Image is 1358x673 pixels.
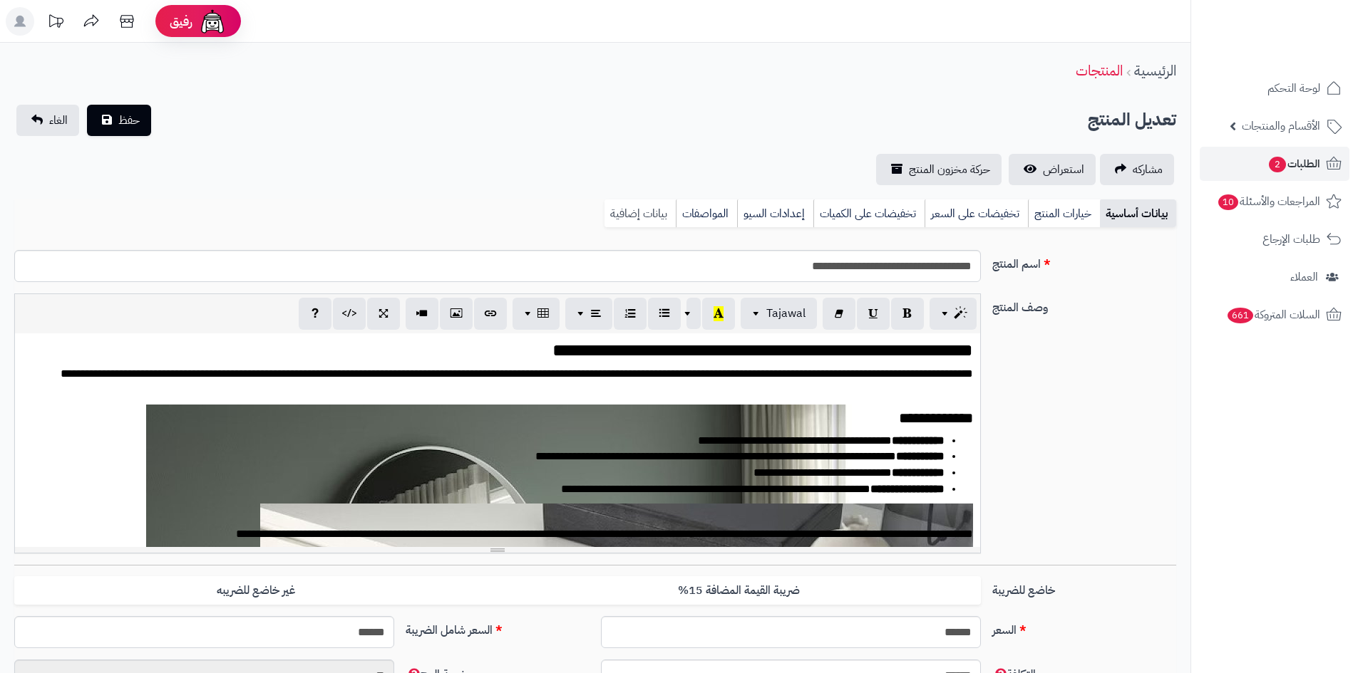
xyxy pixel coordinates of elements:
[1217,192,1320,212] span: المراجعات والأسئلة
[909,161,990,178] span: حركة مخزون المنتج
[676,199,737,228] a: المواصفات
[605,199,676,228] a: بيانات إضافية
[1200,222,1349,256] a: طلبات الإرجاع
[118,112,140,129] span: حفظ
[1200,184,1349,219] a: المراجعات والأسئلة10
[498,576,981,605] label: ضريبة القيمة المضافة 15%
[400,616,595,639] label: السعر شامل الضريبة
[1028,199,1100,228] a: خيارات المنتج
[1226,305,1320,325] span: السلات المتروكة
[1009,154,1096,185] a: استعراض
[1218,194,1238,211] span: 10
[1200,298,1349,332] a: السلات المتروكة661
[1100,154,1174,185] a: مشاركه
[38,7,73,39] a: تحديثات المنصة
[766,305,806,322] span: Tajawal
[987,250,1182,273] label: اسم المنتج
[1267,154,1320,174] span: الطلبات
[987,616,1182,639] label: السعر
[1261,29,1344,59] img: logo-2.png
[49,112,68,129] span: الغاء
[1043,161,1084,178] span: استعراض
[987,576,1182,599] label: خاضع للضريبة
[1242,116,1320,136] span: الأقسام والمنتجات
[737,199,813,228] a: إعدادات السيو
[1200,260,1349,294] a: العملاء
[813,199,925,228] a: تخفيضات على الكميات
[741,298,817,329] button: Tajawal
[1227,308,1254,324] span: 661
[1200,147,1349,181] a: الطلبات2
[1268,157,1286,173] span: 2
[1076,60,1123,81] a: المنتجات
[1134,60,1176,81] a: الرئيسية
[1100,199,1176,228] a: بيانات أساسية
[1262,229,1320,249] span: طلبات الإرجاع
[1133,161,1163,178] span: مشاركه
[87,105,151,136] button: حفظ
[1200,71,1349,105] a: لوحة التحكم
[876,154,1002,185] a: حركة مخزون المنتج
[1267,78,1320,98] span: لوحة التحكم
[16,105,79,136] a: الغاء
[987,293,1182,316] label: وصف المنتج
[14,576,498,605] label: غير خاضع للضريبه
[1290,267,1318,287] span: العملاء
[925,199,1028,228] a: تخفيضات على السعر
[170,13,192,30] span: رفيق
[198,7,227,36] img: ai-face.png
[1088,105,1176,135] h2: تعديل المنتج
